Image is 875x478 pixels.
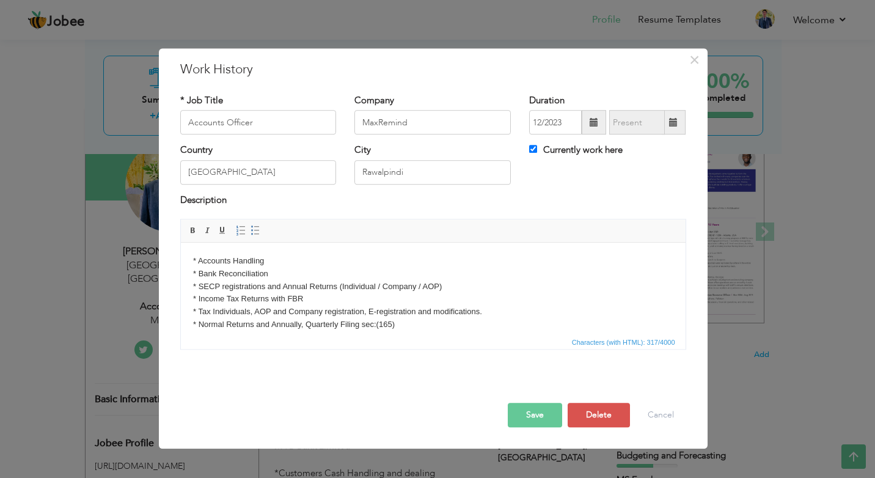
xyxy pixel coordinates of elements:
[181,243,686,334] iframe: Rich Text Editor, workEditor
[635,403,686,427] button: Cancel
[689,49,700,71] span: ×
[354,94,394,107] label: Company
[201,224,214,237] a: Italic
[568,403,630,427] button: Delete
[354,144,371,157] label: City
[569,337,678,348] span: Characters (with HTML): 317/4000
[180,61,686,79] h3: Work History
[234,224,247,237] a: Insert/Remove Numbered List
[569,337,679,348] div: Statistics
[186,224,200,237] a: Bold
[249,224,262,237] a: Insert/Remove Bulleted List
[180,94,223,107] label: * Job Title
[609,111,665,135] input: Present
[529,111,582,135] input: From
[180,144,213,157] label: Country
[529,145,537,153] input: Currently work here
[180,194,227,207] label: Description
[216,224,229,237] a: Underline
[529,94,565,107] label: Duration
[508,403,562,427] button: Save
[529,144,623,157] label: Currently work here
[685,50,705,70] button: Close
